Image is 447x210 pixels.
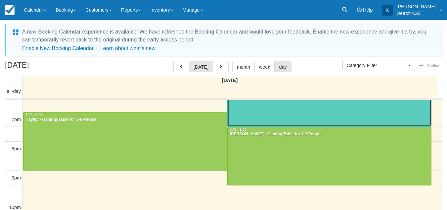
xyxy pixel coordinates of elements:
[363,7,373,13] span: Help
[7,89,21,94] span: all-day
[12,146,21,151] span: 8pm
[25,117,225,122] div: Kayley - Gaming Table for 3-6 People
[222,78,238,83] span: [DATE]
[357,8,362,12] i: Help
[232,61,255,72] button: month
[397,10,436,17] p: Detroit AXE
[397,3,436,10] p: [PERSON_NAME]
[342,60,415,71] button: Category Filter
[415,61,445,71] button: Settings
[227,127,431,185] a: 7:30 - 9:30[PERSON_NAME] - Gaming Table for 1-2 People
[189,61,213,72] button: [DATE]
[9,205,21,210] span: 10pm
[100,45,156,51] a: Learn about what's new
[5,61,89,73] h2: [DATE]
[25,113,42,117] span: 7:00 - 9:00
[12,175,21,180] span: 9pm
[96,45,98,51] span: |
[230,128,246,131] span: 7:30 - 9:30
[229,132,429,137] div: [PERSON_NAME] - Gaming Table for 1-2 People
[22,45,94,52] button: Enable New Booking Calendar
[23,112,227,171] a: 7:00 - 9:00Kayley - Gaming Table for 3-6 People
[22,28,434,44] div: A new Booking Calendar experience is available! We have refreshed the Booking Calendar and would ...
[254,61,275,72] button: week
[347,62,407,69] span: Category Filter
[274,61,291,72] button: day
[12,117,21,122] span: 7pm
[5,5,15,15] img: checkfront-main-nav-mini-logo.png
[427,64,441,68] span: Settings
[382,5,393,16] div: K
